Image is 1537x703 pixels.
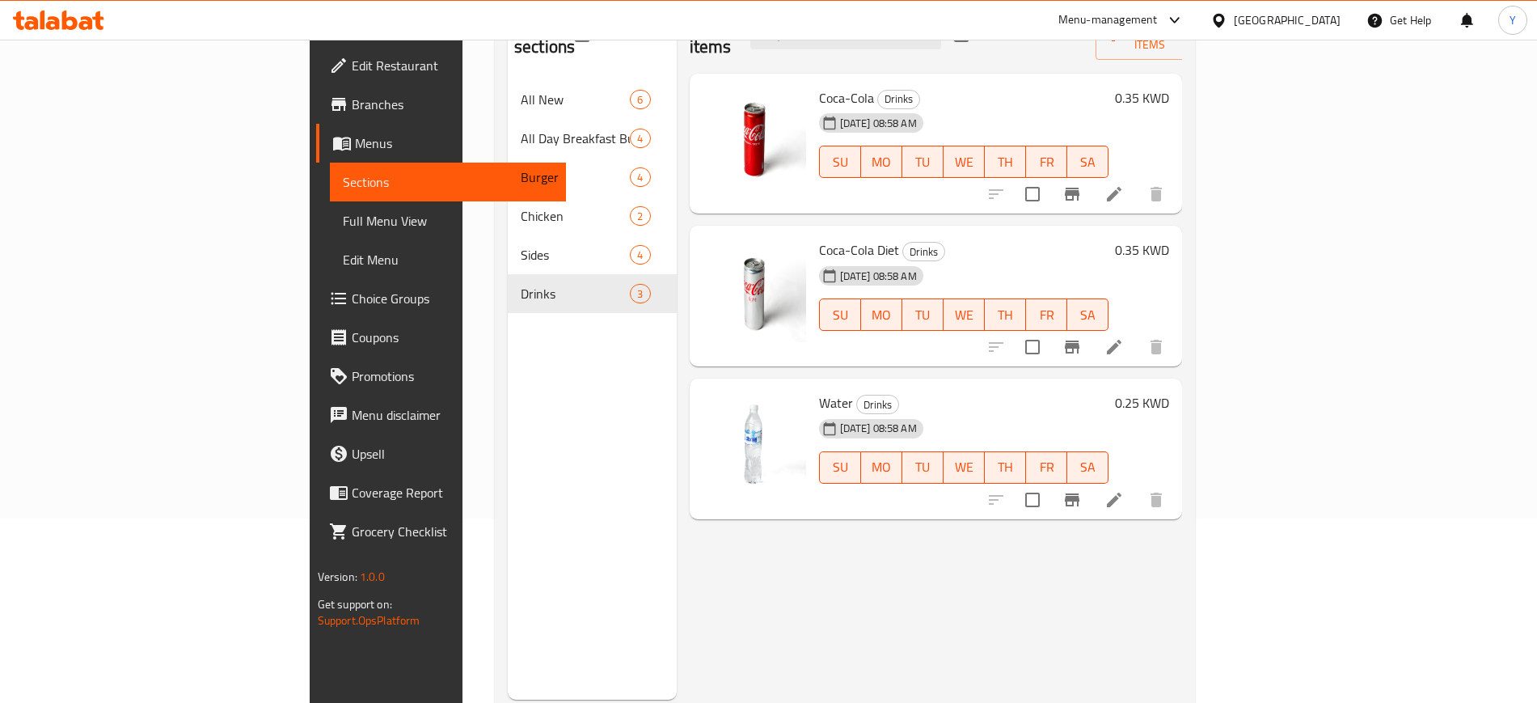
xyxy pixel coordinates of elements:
button: FR [1026,146,1067,178]
div: Drinks3 [508,274,677,313]
span: Edit Restaurant [352,56,553,75]
span: Water [819,391,853,415]
div: All New6 [508,80,677,119]
span: Sides [521,245,630,265]
span: SU [826,150,855,174]
div: items [630,284,650,303]
button: FR [1026,451,1067,484]
span: Coca-Cola [819,86,874,110]
span: Drinks [903,243,944,261]
img: Coca-Cola Diet [703,239,806,342]
h6: 0.35 KWD [1115,87,1169,109]
span: All New [521,90,630,109]
button: WE [944,146,985,178]
div: items [630,90,650,109]
a: Upsell [316,434,566,473]
span: 4 [631,248,649,263]
span: Sections [343,172,553,192]
span: Drinks [878,90,919,108]
button: TU [902,299,944,331]
div: Drinks [856,395,899,414]
span: WE [950,303,978,327]
span: Get support on: [318,594,392,615]
h6: 0.35 KWD [1115,239,1169,261]
span: TU [909,303,937,327]
span: Y [1510,11,1516,29]
div: [GEOGRAPHIC_DATA] [1234,11,1341,29]
span: Coverage Report [352,483,553,502]
button: delete [1137,481,1176,519]
span: Menus [355,133,553,153]
div: Drinks [877,90,920,109]
span: Version: [318,566,357,587]
div: items [630,129,650,148]
button: Branch-specific-item [1053,328,1092,366]
span: TH [991,303,1020,327]
span: Select to update [1016,483,1049,517]
button: SA [1067,451,1108,484]
span: Drinks [521,284,630,303]
span: 4 [631,170,649,185]
button: TU [902,451,944,484]
span: MO [868,150,896,174]
button: SA [1067,146,1108,178]
span: FR [1032,303,1061,327]
span: 6 [631,92,649,108]
span: Promotions [352,366,553,386]
button: MO [861,299,902,331]
img: Coca-Cola [703,87,806,190]
a: Edit Menu [330,240,566,279]
div: items [630,167,650,187]
button: delete [1137,175,1176,214]
h6: 0.25 KWD [1115,392,1169,414]
span: [DATE] 08:58 AM [834,269,923,284]
button: SA [1067,299,1108,331]
button: WE [944,299,985,331]
a: Support.OpsPlatform [318,610,420,631]
nav: Menu sections [508,74,677,320]
span: [DATE] 08:58 AM [834,421,923,436]
span: All Day Breakfast Burritos [521,129,630,148]
span: SA [1074,150,1102,174]
a: Branches [316,85,566,124]
button: Branch-specific-item [1053,175,1092,214]
span: Select to update [1016,330,1049,364]
span: Coupons [352,328,553,347]
span: Choice Groups [352,289,553,308]
button: SU [819,299,861,331]
span: TH [991,455,1020,479]
span: TU [909,150,937,174]
span: MO [868,455,896,479]
a: Menus [316,124,566,163]
a: Coverage Report [316,473,566,512]
a: Sections [330,163,566,201]
span: Coca-Cola Diet [819,238,899,262]
img: Water [703,392,806,495]
button: FR [1026,299,1067,331]
span: WE [950,150,978,174]
span: FR [1032,455,1061,479]
span: MO [868,303,896,327]
span: 2 [631,209,649,224]
span: Drinks [857,396,898,414]
span: WE [950,455,978,479]
a: Edit Restaurant [316,46,566,85]
button: SU [819,451,861,484]
h2: Menu items [690,11,732,59]
button: TU [902,146,944,178]
a: Edit menu item [1104,184,1124,204]
div: Menu-management [1058,11,1158,30]
div: All Day Breakfast Burritos4 [508,119,677,158]
span: Grocery Checklist [352,522,553,541]
div: items [630,245,650,265]
a: Grocery Checklist [316,512,566,551]
div: Drinks [902,242,945,261]
span: Burger [521,167,630,187]
div: Burger4 [508,158,677,197]
a: Coupons [316,318,566,357]
button: SU [819,146,861,178]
